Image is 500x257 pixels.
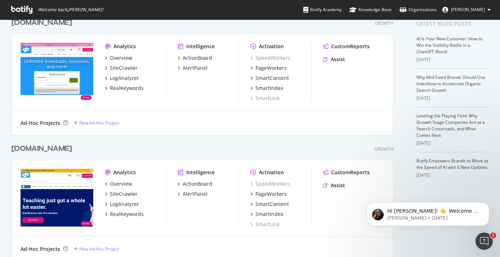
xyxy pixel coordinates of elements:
[356,187,500,238] iframe: Intercom notifications message
[110,85,144,92] div: RealKeywords
[183,190,207,198] div: AlertPanel
[79,246,119,252] div: New Ad-Hoc Project
[110,190,138,198] div: SiteCrawler
[79,120,119,126] div: New Ad-Hoc Project
[416,95,488,102] div: [DATE]
[21,169,93,227] img: twinkl.com
[105,75,139,82] a: LogAnalyzer
[255,75,289,82] div: SmartContent
[250,85,283,92] a: SmartIndex
[375,146,393,152] div: Growth
[178,54,212,62] a: ActionBoard
[437,4,496,15] button: [PERSON_NAME]
[416,140,488,146] div: [DATE]
[255,211,283,218] div: SmartIndex
[323,56,345,63] a: Assist
[12,144,72,154] div: [DOMAIN_NAME]
[323,182,345,189] a: Assist
[416,113,485,138] a: Leveling the Playing Field: Why Growth-Stage Companies Are at a Search Crossroads, and What Comes...
[21,120,60,127] div: Ad-Hoc Projects
[416,172,488,179] div: [DATE]
[110,180,132,188] div: Overview
[349,6,392,13] div: Knowledge Base
[105,180,132,188] a: Overview
[323,169,370,176] a: CustomReports
[110,54,132,62] div: Overview
[105,211,144,218] a: RealKeywords
[476,233,493,250] iframe: Intercom live chat
[323,43,370,50] a: CustomReports
[250,180,290,188] a: SpeedWorkers
[178,180,212,188] a: ActionBoard
[255,200,289,208] div: SmartContent
[105,64,138,72] a: SiteCrawler
[416,57,488,63] div: [DATE]
[110,64,138,72] div: SiteCrawler
[186,43,215,50] div: Intelligence
[105,54,132,62] a: Overview
[110,75,139,82] div: LogAnalyzer
[250,75,289,82] a: SmartContent
[375,20,393,26] div: Growth
[416,158,488,170] a: Botify Empowers Brands to Move at the Speed of AI with 6 New Updates
[331,56,345,63] div: Assist
[105,200,139,208] a: LogAnalyzer
[331,182,345,189] div: Assist
[113,169,136,176] div: Analytics
[183,180,212,188] div: ActionBoard
[259,169,284,176] div: Activation
[110,200,139,208] div: LogAnalyzer
[255,64,287,72] div: PageWorkers
[74,246,119,252] a: New Ad-Hoc Project
[303,6,341,13] div: Botify Academy
[250,200,289,208] a: SmartContent
[250,95,280,102] a: SmartLink
[250,211,283,218] a: SmartIndex
[183,64,207,72] div: AlertPanel
[178,190,207,198] a: AlertPanel
[250,221,280,228] a: SmartLink
[178,64,207,72] a: AlertPanel
[331,43,370,50] div: CustomReports
[416,20,488,28] div: Latest Blog Posts
[186,169,215,176] div: Intelligence
[416,36,482,55] a: AI Is Your New Customer: How to Win the Visibility Battle in a ChatGPT World
[110,211,144,218] div: RealKeywords
[113,43,136,50] div: Analytics
[255,190,287,198] div: PageWorkers
[74,120,119,126] a: New Ad-Hoc Project
[451,6,485,13] span: Ruth Everett
[12,144,75,154] a: [DOMAIN_NAME]
[183,54,212,62] div: ActionBoard
[399,6,437,13] div: Organizations
[21,43,93,101] img: twinkl.co.uk
[416,74,485,93] a: Why Mid-Sized Brands Should Use IndexNow to Accelerate Organic Search Growth
[21,245,60,253] div: Ad-Hoc Projects
[250,64,287,72] a: PageWorkers
[38,7,103,13] span: Welcome back, [PERSON_NAME] !
[105,190,138,198] a: SiteCrawler
[255,85,283,92] div: SmartIndex
[331,169,370,176] div: CustomReports
[12,18,75,28] a: [DOMAIN_NAME]
[250,190,287,198] a: PageWorkers
[105,85,144,92] a: RealKeywords
[490,233,496,238] span: 1
[12,18,72,28] div: [DOMAIN_NAME]
[250,54,290,62] a: SpeedWorkers
[259,43,284,50] div: Activation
